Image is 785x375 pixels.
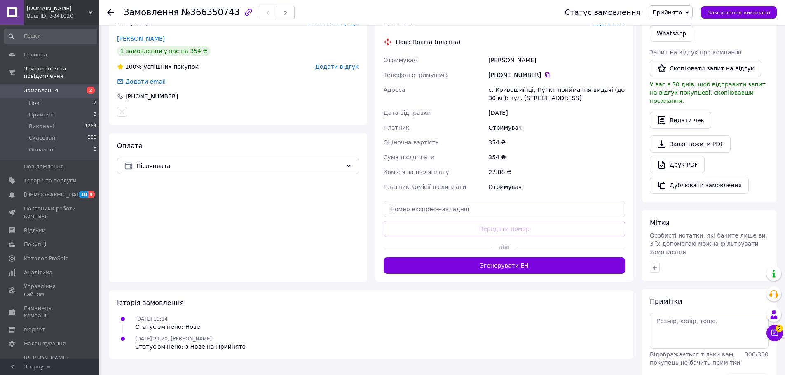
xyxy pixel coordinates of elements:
[117,63,199,71] div: успішних покупок
[29,100,41,107] span: Нові
[650,177,749,194] button: Дублювати замовлення
[24,87,58,94] span: Замовлення
[94,111,96,119] span: 3
[384,169,449,175] span: Комісія за післяплату
[745,351,769,358] span: 300 / 300
[24,227,45,234] span: Відгуки
[766,325,783,341] button: Чат з покупцем2
[384,154,435,161] span: Сума післяплати
[24,177,76,184] span: Товари та послуги
[565,8,641,16] div: Статус замовлення
[384,124,410,131] span: Платник
[24,269,52,276] span: Аналітика
[29,123,54,130] span: Виконані
[124,7,179,17] span: Замовлення
[650,298,682,305] span: Примітки
[650,219,670,227] span: Мітки
[117,19,151,27] span: Покупець
[708,9,770,16] span: Замовлення виконано
[27,5,89,12] span: HYDRAULIC.IN.UA
[776,322,783,330] span: 2
[487,179,627,194] div: Отримувач
[24,205,76,220] span: Показники роботи компанії
[107,8,114,16] div: Повернутися назад
[29,134,57,142] span: Скасовані
[24,191,85,198] span: [DEMOGRAPHIC_DATA]
[24,65,99,80] span: Замовлення та повідомлення
[29,146,55,154] span: Оплачені
[24,305,76,319] span: Гаманець компанії
[650,135,731,153] a: Завантажити PDF
[384,139,439,146] span: Оціночна вартість
[487,105,627,120] div: [DATE]
[24,51,47,58] span: Головна
[94,100,96,107] span: 2
[117,299,184,307] span: Історія замовлення
[487,150,627,165] div: 354 ₴
[488,71,625,79] div: [PHONE_NUMBER]
[24,255,68,262] span: Каталог ProSale
[136,161,342,170] span: Післяплата
[94,146,96,154] span: 0
[487,82,627,105] div: с. Кривошиїнці, Пункт приймання-видачі (до 30 кг): вул. [STREET_ADDRESS]
[117,142,143,150] span: Оплата
[384,109,431,116] span: Дата відправки
[125,63,142,70] span: 100%
[650,81,766,104] span: У вас є 30 днів, щоб відправити запит на відгук покупцеві, скопіювавши посилання.
[384,184,466,190] span: Платник комісії післяплати
[487,53,627,68] div: [PERSON_NAME]
[135,336,212,342] span: [DATE] 21:20, [PERSON_NAME]
[650,156,705,173] a: Друк PDF
[116,77,166,86] div: Додати email
[652,9,682,16] span: Прийнято
[24,241,46,248] span: Покупці
[487,120,627,135] div: Отримувач
[384,257,626,274] button: Згенерувати ЕН
[124,77,166,86] div: Додати email
[650,351,740,366] span: Відображається тільки вам, покупець не бачить примітки
[492,243,516,251] span: або
[88,191,95,198] span: 9
[135,342,246,351] div: Статус змінено: з Нове на Прийнято
[487,135,627,150] div: 354 ₴
[135,323,200,331] div: Статус змінено: Нове
[85,123,96,130] span: 1264
[650,25,693,42] a: WhatsApp
[590,20,625,26] span: Редагувати
[384,19,416,27] span: Доставка
[384,86,405,93] span: Адреса
[384,57,417,63] span: Отримувач
[394,38,463,46] div: Нова Пошта (платна)
[117,35,165,42] a: [PERSON_NAME]
[79,191,88,198] span: 18
[181,7,240,17] span: №366350743
[24,326,45,333] span: Маркет
[24,340,66,347] span: Налаштування
[87,87,95,94] span: 2
[24,283,76,298] span: Управління сайтом
[650,232,767,255] span: Особисті нотатки, які бачите лише ви. З їх допомогою можна фільтрувати замовлення
[27,12,99,20] div: Ваш ID: 3841010
[24,163,64,170] span: Повідомлення
[4,29,97,44] input: Пошук
[487,165,627,179] div: 27.08 ₴
[315,63,359,70] span: Додати відгук
[29,111,54,119] span: Прийняті
[650,60,761,77] button: Скопіювати запит на відгук
[88,134,96,142] span: 250
[124,92,179,100] div: [PHONE_NUMBER]
[650,112,711,129] button: Видати чек
[135,316,168,322] span: [DATE] 19:14
[117,46,211,56] div: 1 замовлення у вас на 354 ₴
[384,72,448,78] span: Телефон отримувача
[701,6,777,19] button: Замовлення виконано
[384,201,626,217] input: Номер експрес-накладної
[650,49,741,56] span: Запит на відгук про компанію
